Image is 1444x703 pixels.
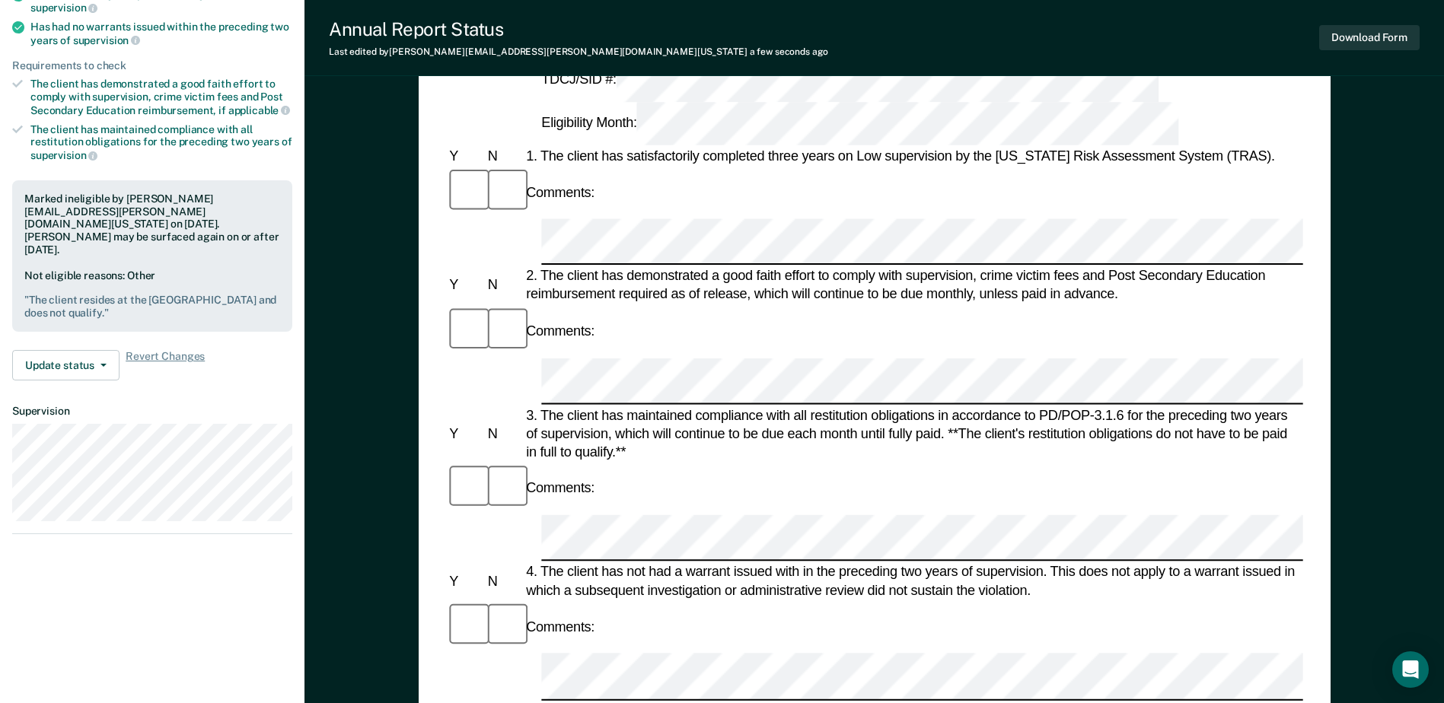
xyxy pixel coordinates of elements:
pre: " The client resides at the [GEOGRAPHIC_DATA] and does not qualify. " [24,294,280,320]
div: N [484,572,522,590]
span: supervision [30,2,97,14]
div: 4. The client has not had a warrant issued with in the preceding two years of supervision. This d... [523,563,1303,600]
div: Last edited by [PERSON_NAME][EMAIL_ADDRESS][PERSON_NAME][DOMAIN_NAME][US_STATE] [329,46,828,57]
div: N [484,147,522,165]
div: Eligibility Month: [538,102,1181,145]
button: Update status [12,350,120,380]
div: Y [446,276,484,294]
div: Comments: [523,618,598,636]
div: Y [446,572,484,590]
div: Marked ineligible by [PERSON_NAME][EMAIL_ADDRESS][PERSON_NAME][DOMAIN_NAME][US_STATE] on [DATE]. ... [24,192,280,256]
div: The client has demonstrated a good faith effort to comply with supervision, crime victim fees and... [30,78,292,116]
div: Comments: [523,183,598,202]
div: Not eligible reasons: Other [24,269,280,320]
span: supervision [30,149,97,161]
span: supervision [73,34,140,46]
span: applicable [228,104,290,116]
div: Y [446,147,484,165]
div: 3. The client has maintained compliance with all restitution obligations in accordance to PD/POP-... [523,406,1303,461]
div: Has had no warrants issued within the preceding two years of [30,21,292,46]
div: The client has maintained compliance with all restitution obligations for the preceding two years of [30,123,292,162]
dt: Supervision [12,405,292,418]
div: Comments: [523,479,598,497]
span: Revert Changes [126,350,205,380]
button: Download Form [1319,25,1420,50]
div: Open Intercom Messenger [1392,651,1429,688]
span: a few seconds ago [750,46,828,57]
div: 1. The client has satisfactorily completed three years on Low supervision by the [US_STATE] Risk ... [523,147,1303,165]
div: 2. The client has demonstrated a good faith effort to comply with supervision, crime victim fees ... [523,267,1303,304]
div: Comments: [523,322,598,340]
div: Requirements to check [12,59,292,72]
div: N [484,276,522,294]
div: N [484,425,522,443]
div: Annual Report Status [329,18,828,40]
div: Y [446,425,484,443]
div: TDCJ/SID #: [538,59,1161,102]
